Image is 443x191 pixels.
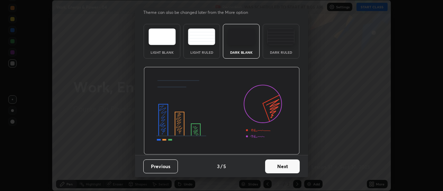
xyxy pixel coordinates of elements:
img: lightRuledTheme.5fabf969.svg [188,28,215,45]
img: lightTheme.e5ed3b09.svg [148,28,176,45]
h4: 3 [217,163,220,170]
h4: / [220,163,223,170]
div: Dark Blank [227,51,255,54]
div: Light Ruled [188,51,216,54]
button: Next [265,159,300,173]
img: darkRuledTheme.de295e13.svg [267,28,295,45]
img: darkThemeBanner.d06ce4a2.svg [144,67,300,155]
h4: 5 [223,163,226,170]
div: Dark Ruled [267,51,295,54]
p: Theme can also be changed later from the More option [143,9,255,16]
div: Light Blank [148,51,176,54]
img: darkTheme.f0cc69e5.svg [228,28,255,45]
button: Previous [143,159,178,173]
